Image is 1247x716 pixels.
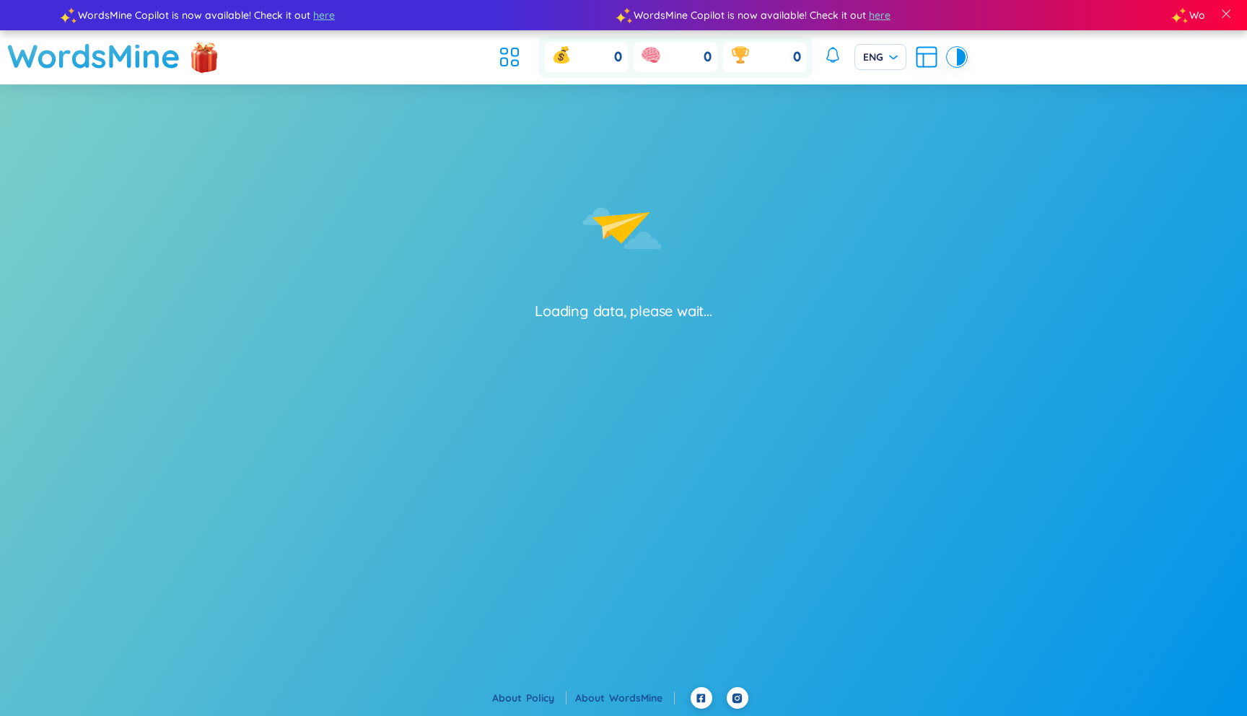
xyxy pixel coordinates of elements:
[310,7,331,23] span: here
[535,301,712,321] div: Loading data, please wait...
[704,48,712,66] span: 0
[609,691,675,704] a: WordsMine
[614,48,622,66] span: 0
[575,690,675,706] div: About
[7,30,180,82] a: WordsMine
[64,7,620,23] div: WordsMine Copilot is now available! Check it out
[190,35,219,79] img: flashSalesIcon.a7f4f837.png
[865,7,887,23] span: here
[492,690,566,706] div: About
[793,48,801,66] span: 0
[863,50,898,64] span: ENG
[526,691,566,704] a: Policy
[620,7,1176,23] div: WordsMine Copilot is now available! Check it out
